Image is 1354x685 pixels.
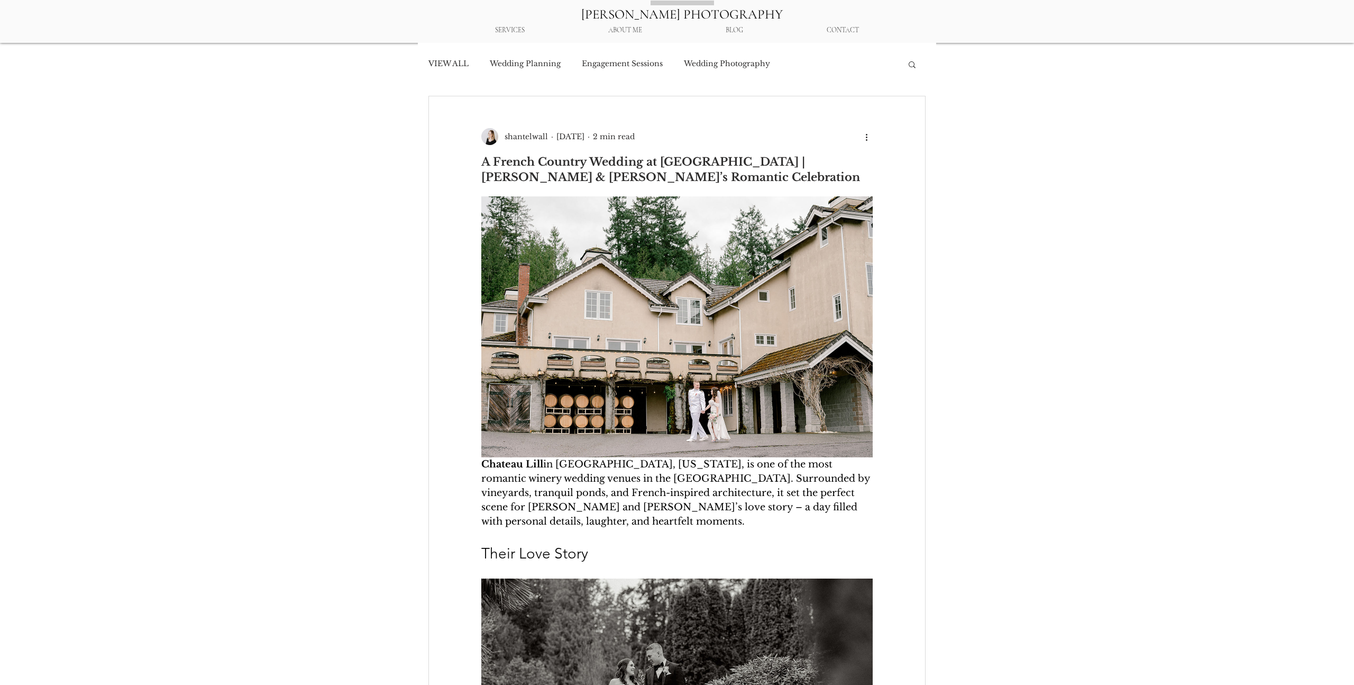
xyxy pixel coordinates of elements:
[566,21,684,40] a: ABOUT ME
[907,60,917,68] div: Search
[490,21,530,40] p: SERVICES
[684,21,785,40] a: BLOG
[481,458,872,527] span: in [GEOGRAPHIC_DATA], [US_STATE], is one of the most romantic winery wedding venues in the [GEOGR...
[720,21,748,40] p: BLOG
[603,21,647,40] p: ABOUT ME
[481,196,873,457] img: Bride and groom in white walk hand in hand in front of a beige building with wine barrels on disp...
[428,59,469,69] a: VIEW ALL
[481,545,588,562] span: Their Love Story
[684,59,770,69] a: Wedding Photography
[821,21,864,40] p: CONTACT
[490,59,561,69] a: Wedding Planning
[556,132,584,141] span: Aug 4
[481,155,873,186] h1: A French Country Wedding at [GEOGRAPHIC_DATA] | [PERSON_NAME] & [PERSON_NAME]’s Romantic Celebration
[427,43,896,85] nav: Blog
[593,132,635,141] span: 2 min read
[453,21,566,40] div: SERVICES
[481,458,543,470] span: Chateau Lill
[581,6,783,22] a: [PERSON_NAME] PHOTOGRAPHY
[453,21,901,40] nav: Site
[785,21,901,40] a: CONTACT
[582,59,663,69] a: Engagement Sessions
[860,130,873,143] button: More actions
